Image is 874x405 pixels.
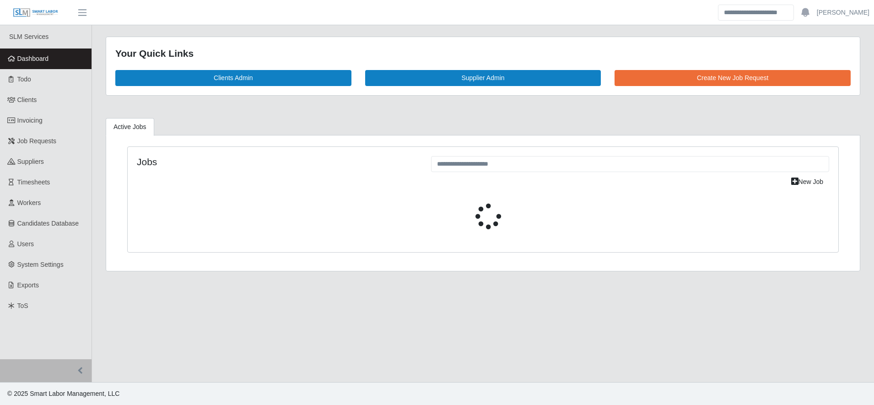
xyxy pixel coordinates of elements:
a: Supplier Admin [365,70,601,86]
span: Candidates Database [17,220,79,227]
a: Active Jobs [106,118,154,136]
a: [PERSON_NAME] [817,8,869,17]
span: ToS [17,302,28,309]
span: Exports [17,281,39,289]
a: New Job [785,174,829,190]
span: Users [17,240,34,248]
span: Clients [17,96,37,103]
a: Clients Admin [115,70,351,86]
h4: Jobs [137,156,417,167]
span: Invoicing [17,117,43,124]
span: Dashboard [17,55,49,62]
span: © 2025 Smart Labor Management, LLC [7,390,119,397]
span: Workers [17,199,41,206]
span: Todo [17,76,31,83]
img: SLM Logo [13,8,59,18]
span: System Settings [17,261,64,268]
span: SLM Services [9,33,49,40]
span: Suppliers [17,158,44,165]
span: Job Requests [17,137,57,145]
input: Search [718,5,794,21]
div: Your Quick Links [115,46,851,61]
a: Create New Job Request [615,70,851,86]
span: Timesheets [17,178,50,186]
